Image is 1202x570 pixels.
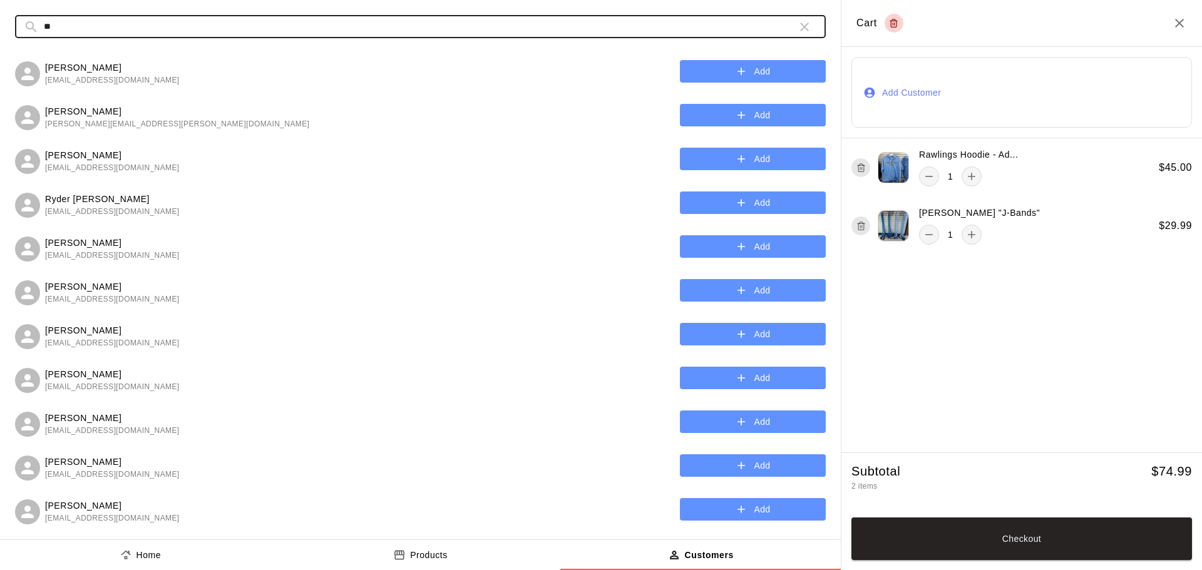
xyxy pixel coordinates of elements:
[680,279,826,302] button: Add
[680,60,826,83] button: Add
[962,166,982,186] button: add
[45,193,180,206] p: Ryder [PERSON_NAME]
[851,57,1192,128] button: Add Customer
[45,293,180,306] span: [EMAIL_ADDRESS][DOMAIN_NAME]
[1172,16,1187,31] button: Close
[45,237,180,250] p: [PERSON_NAME]
[1159,160,1192,176] h6: $ 45.00
[962,225,982,245] button: add
[45,337,180,350] span: [EMAIL_ADDRESS][DOMAIN_NAME]
[680,410,826,434] button: Add
[45,455,180,469] p: [PERSON_NAME]
[680,235,826,258] button: Add
[45,74,180,87] span: [EMAIL_ADDRESS][DOMAIN_NAME]
[948,170,953,183] p: 1
[45,381,180,394] span: [EMAIL_ADDRESS][DOMAIN_NAME]
[45,512,180,525] span: [EMAIL_ADDRESS][DOMAIN_NAME]
[410,549,448,562] p: Products
[45,118,309,131] span: [PERSON_NAME][EMAIL_ADDRESS][PERSON_NAME][DOMAIN_NAME]
[45,250,180,262] span: [EMAIL_ADDRESS][DOMAIN_NAME]
[878,210,909,242] img: product 491
[680,104,826,127] button: Add
[919,148,1018,161] p: Rawlings Hoodie - Ad...
[919,206,1040,220] p: [PERSON_NAME] "J-Bands"
[136,549,162,562] p: Home
[948,228,953,242] p: 1
[45,61,180,74] p: [PERSON_NAME]
[1159,218,1192,234] h6: $ 29.99
[680,498,826,521] button: Add
[851,517,1192,560] button: Checkout
[45,425,180,437] span: [EMAIL_ADDRESS][DOMAIN_NAME]
[45,324,180,337] p: [PERSON_NAME]
[851,482,877,491] span: 2 items
[1151,463,1192,480] h5: $ 74.99
[885,14,903,33] button: Empty cart
[680,323,826,346] button: Add
[851,463,900,480] h5: Subtotal
[685,549,734,562] p: Customers
[45,469,180,481] span: [EMAIL_ADDRESS][DOMAIN_NAME]
[45,280,180,293] p: [PERSON_NAME]
[45,412,180,425] p: [PERSON_NAME]
[45,162,180,175] span: [EMAIL_ADDRESS][DOMAIN_NAME]
[680,191,826,215] button: Add
[45,105,309,118] p: [PERSON_NAME]
[856,14,903,33] div: Cart
[878,152,909,183] img: product 530
[45,499,180,512] p: [PERSON_NAME]
[919,225,939,245] button: remove
[680,367,826,390] button: Add
[45,206,180,218] span: [EMAIL_ADDRESS][DOMAIN_NAME]
[919,166,939,186] button: remove
[680,454,826,477] button: Add
[680,148,826,171] button: Add
[45,368,180,381] p: [PERSON_NAME]
[45,149,180,162] p: [PERSON_NAME]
